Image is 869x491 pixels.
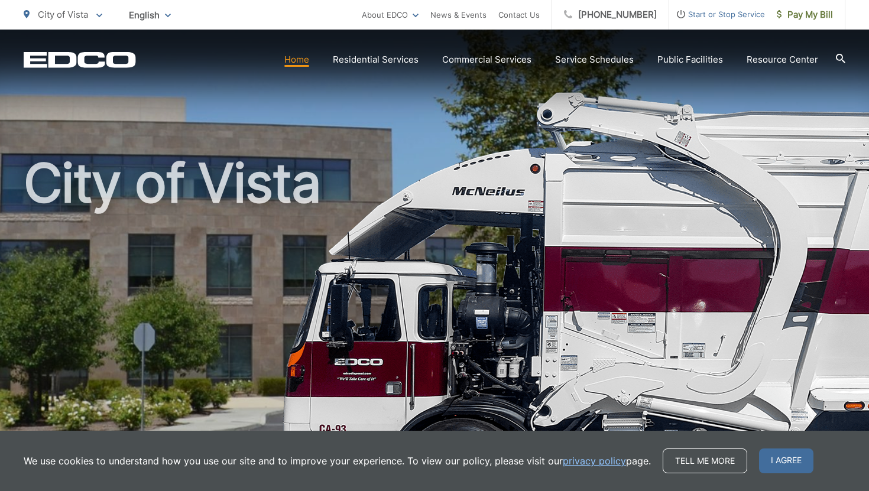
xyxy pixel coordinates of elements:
[657,53,723,67] a: Public Facilities
[24,454,651,468] p: We use cookies to understand how you use our site and to improve your experience. To view our pol...
[498,8,540,22] a: Contact Us
[747,53,818,67] a: Resource Center
[555,53,634,67] a: Service Schedules
[442,53,531,67] a: Commercial Services
[120,5,180,25] span: English
[333,53,419,67] a: Residential Services
[663,448,747,473] a: Tell me more
[777,8,833,22] span: Pay My Bill
[24,51,136,68] a: EDCD logo. Return to the homepage.
[284,53,309,67] a: Home
[430,8,487,22] a: News & Events
[38,9,88,20] span: City of Vista
[563,454,626,468] a: privacy policy
[362,8,419,22] a: About EDCO
[759,448,813,473] span: I agree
